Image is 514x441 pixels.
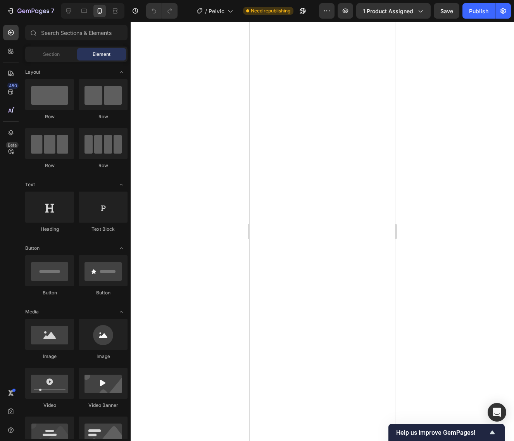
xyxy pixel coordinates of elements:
div: Button [25,289,74,296]
span: / [205,7,207,15]
div: Heading [25,226,74,233]
span: Toggle open [115,242,128,254]
span: Text [25,181,35,188]
iframe: Design area [250,22,395,441]
span: Element [93,51,110,58]
span: Button [25,245,40,252]
input: Search Sections & Elements [25,25,128,40]
span: Toggle open [115,306,128,318]
div: Beta [6,142,19,148]
div: Publish [469,7,488,15]
p: 7 [51,6,54,16]
span: Save [440,8,453,14]
span: Toggle open [115,178,128,191]
button: 7 [3,3,58,19]
span: Toggle open [115,66,128,78]
div: 450 [7,83,19,89]
span: Section [43,51,60,58]
span: Need republishing [251,7,290,14]
div: Undo/Redo [146,3,178,19]
div: Row [79,113,128,120]
span: Media [25,308,39,315]
button: Show survey - Help us improve GemPages! [396,428,497,437]
span: 1 product assigned [363,7,413,15]
button: Save [434,3,459,19]
div: Image [25,353,74,360]
div: Row [79,162,128,169]
span: Pelvic [209,7,224,15]
span: Help us improve GemPages! [396,429,488,436]
span: Layout [25,69,40,76]
div: Row [25,113,74,120]
div: Video Banner [79,402,128,409]
div: Row [25,162,74,169]
div: Video [25,402,74,409]
button: 1 product assigned [356,3,431,19]
div: Open Intercom Messenger [488,403,506,422]
button: Publish [462,3,495,19]
div: Image [79,353,128,360]
div: Text Block [79,226,128,233]
div: Button [79,289,128,296]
